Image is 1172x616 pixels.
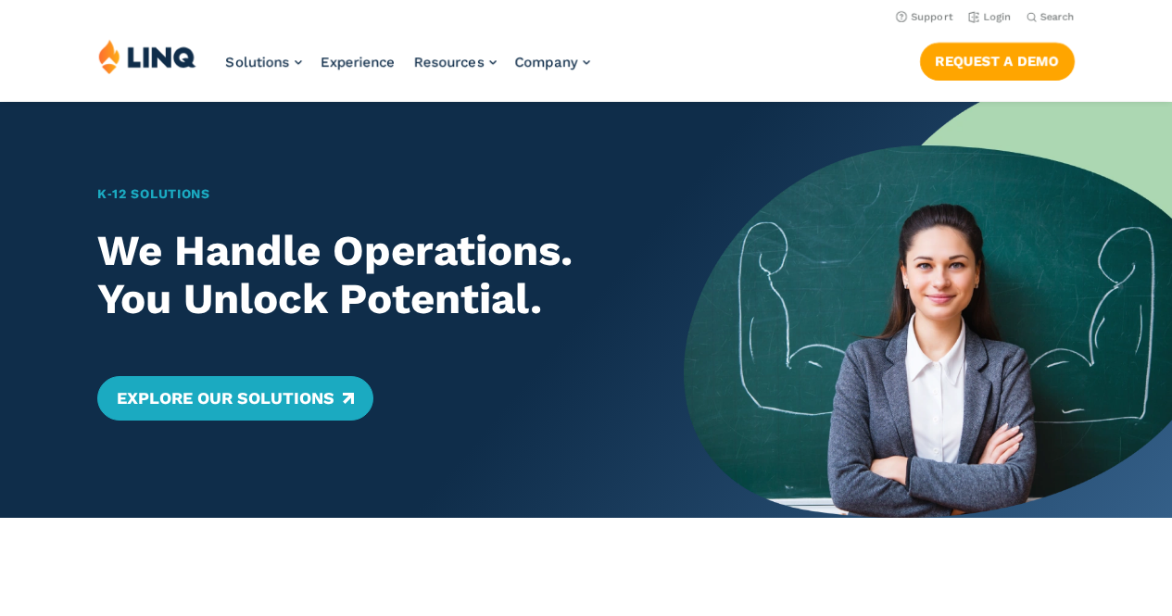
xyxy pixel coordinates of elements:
a: Support [896,11,953,23]
a: Experience [321,54,396,70]
a: Resources [414,54,497,70]
span: Search [1040,11,1075,23]
nav: Primary Navigation [226,39,590,100]
a: Explore Our Solutions [97,376,372,421]
h1: K‑12 Solutions [97,184,636,204]
img: Home Banner [684,102,1172,518]
h2: We Handle Operations. You Unlock Potential. [97,227,636,324]
a: Request a Demo [920,43,1075,80]
a: Login [968,11,1012,23]
nav: Button Navigation [920,39,1075,80]
a: Solutions [226,54,302,70]
a: Company [515,54,590,70]
button: Open Search Bar [1027,10,1075,24]
img: LINQ | K‑12 Software [98,39,196,74]
span: Resources [414,54,485,70]
span: Solutions [226,54,290,70]
span: Company [515,54,578,70]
